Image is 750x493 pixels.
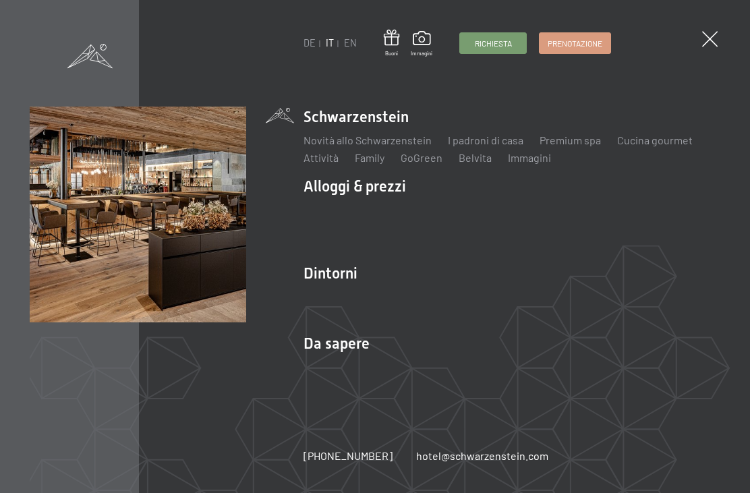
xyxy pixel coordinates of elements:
a: Immagini [411,31,432,57]
a: Buoni [384,30,399,57]
span: Prenotazione [548,38,602,49]
a: I padroni di casa [448,134,523,146]
a: Belvita [459,151,492,164]
a: Prenotazione [540,33,610,53]
a: Premium spa [540,134,601,146]
a: Cucina gourmet [617,134,693,146]
span: [PHONE_NUMBER] [304,449,393,462]
span: Richiesta [475,38,512,49]
a: hotel@schwarzenstein.com [416,448,548,463]
a: Novità allo Schwarzenstein [304,134,432,146]
a: Family [355,151,384,164]
a: Immagini [508,151,551,164]
a: GoGreen [401,151,442,164]
span: Buoni [384,50,399,57]
span: Immagini [411,50,432,57]
a: [PHONE_NUMBER] [304,448,393,463]
a: DE [304,37,316,49]
a: EN [344,37,357,49]
a: IT [326,37,334,49]
a: Attività [304,151,339,164]
a: Richiesta [460,33,526,53]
